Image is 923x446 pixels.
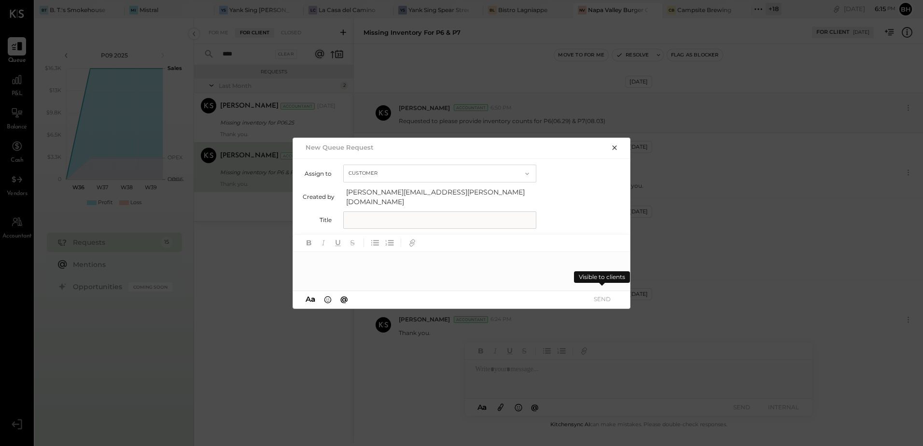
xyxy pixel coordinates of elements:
[303,193,335,200] label: Created by
[346,237,359,249] button: Strikethrough
[406,237,419,249] button: Add URL
[583,293,621,306] button: SEND
[340,294,348,304] span: @
[311,294,315,304] span: a
[343,165,536,182] button: Customer
[303,294,318,305] button: Aa
[306,143,374,151] h2: New Queue Request
[317,237,330,249] button: Italic
[303,216,332,223] label: Title
[303,237,315,249] button: Bold
[337,294,351,305] button: @
[303,170,332,177] label: Assign to
[383,237,396,249] button: Ordered List
[332,237,344,249] button: Underline
[346,187,539,207] span: [PERSON_NAME][EMAIL_ADDRESS][PERSON_NAME][DOMAIN_NAME]
[574,271,630,283] div: Visible to clients
[369,237,381,249] button: Unordered List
